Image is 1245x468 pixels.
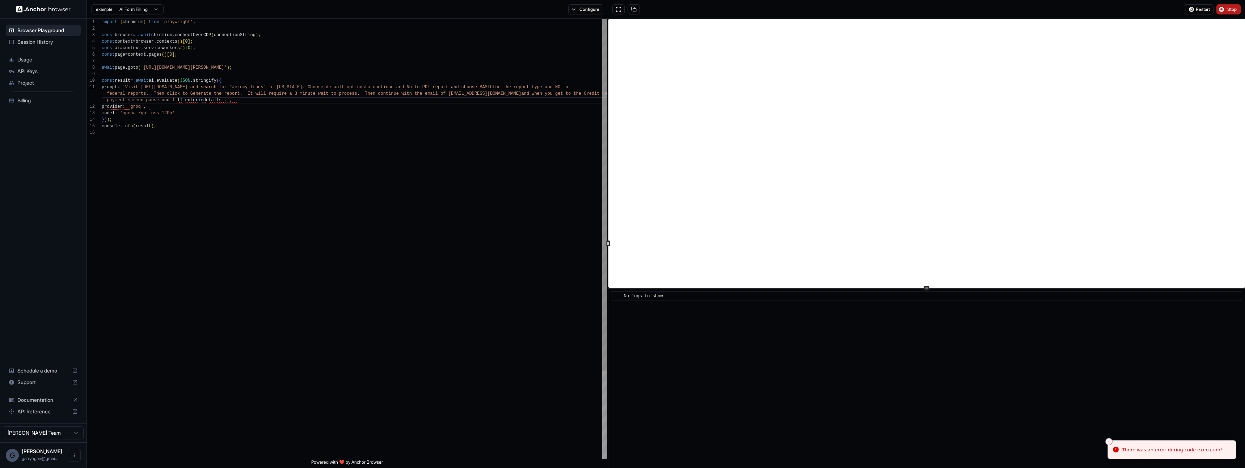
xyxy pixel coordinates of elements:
[87,45,95,51] div: 5
[17,79,78,86] span: Project
[115,111,117,116] span: :
[185,46,187,51] span: [
[96,7,114,12] span: example:
[123,124,133,129] span: info
[17,97,78,104] span: Billing
[256,33,258,38] span: )
[235,85,365,90] span: eremy Irons" in [US_STATE]. Choose detault options
[175,33,211,38] span: connectOverCDP
[87,116,95,123] div: 14
[6,77,81,89] div: Project
[102,111,115,116] span: model
[1105,438,1113,445] button: Close toast
[164,52,167,57] span: )
[125,52,128,57] span: =
[188,46,190,51] span: 0
[17,379,69,386] span: Support
[1122,446,1222,454] div: There was an error during code execution!
[102,85,117,90] span: prompt
[190,46,193,51] span: ]
[521,91,612,96] span: and when you get to the Credit Card
[102,117,104,122] span: }
[102,39,115,44] span: const
[172,33,174,38] span: .
[107,117,109,122] span: )
[107,98,177,103] span: payment screen pause and I'
[154,39,156,44] span: .
[6,25,81,36] div: Browser Playground
[149,78,154,83] span: ai
[115,78,130,83] span: result
[128,104,143,109] span: 'groq'
[133,124,135,129] span: (
[17,68,78,75] span: API Keys
[22,456,58,461] span: garryegan@gmail.com
[198,98,203,103] span: in
[130,78,133,83] span: =
[214,33,256,38] span: connectionString
[156,78,177,83] span: evaluate
[115,65,125,70] span: page
[138,65,141,70] span: (
[87,58,95,64] div: 7
[190,39,193,44] span: ;
[123,85,235,90] span: 'Visit [URL][DOMAIN_NAME] and search for "J
[133,33,135,38] span: =
[172,52,174,57] span: ]
[102,65,115,70] span: await
[612,4,625,14] button: Open in full screen
[128,65,138,70] span: goto
[102,20,117,25] span: import
[221,98,227,103] span: ..
[128,52,146,57] span: context
[123,20,144,25] span: chromium
[6,95,81,106] div: Billing
[180,78,190,83] span: JSON
[216,78,219,83] span: (
[162,52,164,57] span: (
[185,39,187,44] span: 0
[227,98,232,103] span: ',
[146,52,148,57] span: .
[154,78,156,83] span: .
[136,124,151,129] span: result
[102,124,120,129] span: console
[110,117,112,122] span: ;
[17,367,69,374] span: Schedule a demo
[115,52,125,57] span: page
[311,459,383,468] span: Powered with ❤️ by Anchor Browser
[123,104,125,109] span: :
[169,52,172,57] span: 0
[149,20,159,25] span: from
[193,78,216,83] span: stringify
[156,39,177,44] span: contexts
[102,33,115,38] span: const
[104,117,107,122] span: )
[177,39,180,44] span: (
[87,129,95,136] div: 16
[17,56,78,63] span: Usage
[120,46,122,51] span: =
[365,85,493,90] span: to continue and No to PDF report and choose BASIC
[87,71,95,77] div: 9
[16,6,71,13] img: Anchor Logo
[177,98,198,103] span: ll enter
[87,51,95,58] div: 6
[162,20,193,25] span: 'playwright'
[258,33,261,38] span: ;
[568,4,603,14] button: Configure
[115,39,133,44] span: context
[125,65,128,70] span: .
[87,19,95,25] div: 1
[143,46,180,51] span: serviceWorkers
[628,4,640,14] button: Copy session ID
[115,33,133,38] span: browser
[167,52,169,57] span: [
[182,46,185,51] span: )
[87,64,95,71] div: 8
[154,124,156,129] span: ;
[136,78,149,83] span: await
[219,78,221,83] span: {
[193,46,195,51] span: ;
[17,27,78,34] span: Browser Playground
